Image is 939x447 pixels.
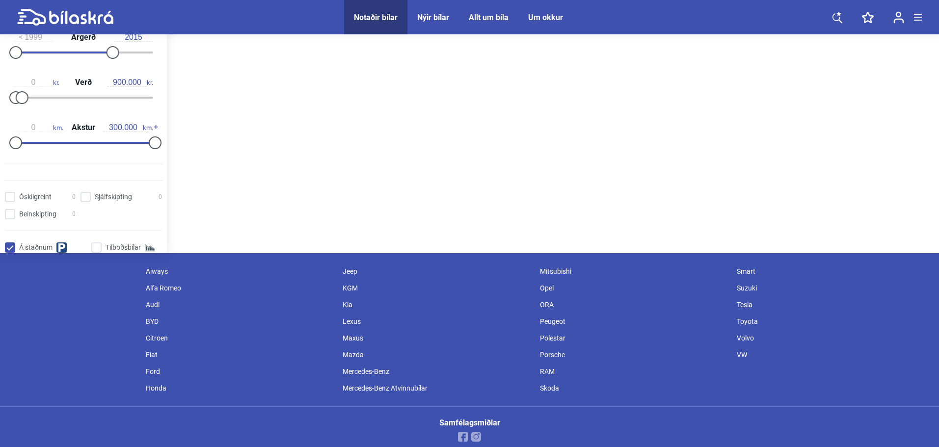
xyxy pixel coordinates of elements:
[732,263,929,280] div: Smart
[73,79,94,86] span: Verð
[893,11,904,24] img: user-login.svg
[469,13,509,22] a: Allt um bíla
[732,313,929,330] div: Toyota
[69,124,98,131] span: Akstur
[19,192,52,202] span: Óskilgreint
[338,313,535,330] div: Lexus
[104,123,153,132] span: km.
[141,280,338,296] div: Alfa Romeo
[141,330,338,346] div: Citroen
[535,346,732,363] div: Porsche
[535,313,732,330] div: Peugeot
[732,296,929,313] div: Tesla
[338,280,535,296] div: KGM
[141,346,338,363] div: Fiat
[141,380,338,396] div: Honda
[535,363,732,380] div: RAM
[338,363,535,380] div: Mercedes-Benz
[732,346,929,363] div: VW
[535,380,732,396] div: Skoda
[417,13,449,22] a: Nýir bílar
[535,263,732,280] div: Mitsubishi
[141,363,338,380] div: Ford
[159,192,162,202] span: 0
[14,123,63,132] span: km.
[95,192,132,202] span: Sjálfskipting
[69,33,98,41] span: Árgerð
[141,313,338,330] div: BYD
[535,280,732,296] div: Opel
[732,280,929,296] div: Suzuki
[141,263,338,280] div: Aiways
[439,419,500,427] div: Samfélagsmiðlar
[732,330,929,346] div: Volvo
[338,380,535,396] div: Mercedes-Benz Atvinnubílar
[72,192,76,202] span: 0
[338,330,535,346] div: Maxus
[535,296,732,313] div: ORA
[528,13,563,22] a: Um okkur
[107,78,153,87] span: kr.
[535,330,732,346] div: Polestar
[354,13,398,22] a: Notaðir bílar
[72,209,76,219] span: 0
[338,346,535,363] div: Mazda
[19,209,56,219] span: Beinskipting
[19,242,53,253] span: Á staðnum
[338,263,535,280] div: Jeep
[338,296,535,313] div: Kia
[141,296,338,313] div: Audi
[14,78,59,87] span: kr.
[106,242,141,253] span: Tilboðsbílar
